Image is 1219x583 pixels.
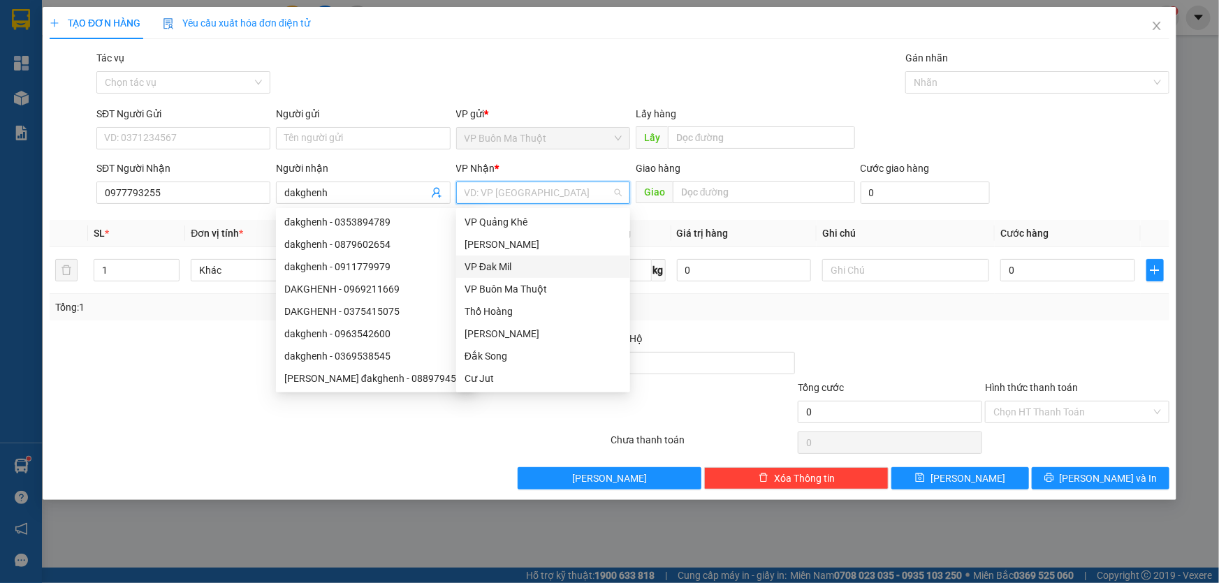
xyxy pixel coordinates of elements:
[465,237,622,252] div: [PERSON_NAME]
[55,259,78,281] button: delete
[284,237,467,252] div: dakghenh - 0879602654
[636,181,673,203] span: Giao
[759,473,768,484] span: delete
[677,259,812,281] input: 0
[276,256,476,278] div: dakghenh - 0911779979
[465,281,622,297] div: VP Buôn Ma Thuột
[456,278,630,300] div: VP Buôn Ma Thuột
[677,228,729,239] span: Giá trị hàng
[276,323,476,345] div: dakghenh - 0963542600
[636,108,676,119] span: Lấy hàng
[704,467,889,489] button: deleteXóa Thông tin
[652,259,666,281] span: kg
[55,300,471,315] div: Tổng: 1
[276,161,450,176] div: Người nhận
[465,259,622,274] div: VP Đak Mil
[668,126,855,149] input: Dọc đường
[930,471,1005,486] span: [PERSON_NAME]
[284,214,467,230] div: đakghenh - 0353894789
[50,18,59,28] span: plus
[276,278,476,300] div: DAKGHENH - 0969211669
[1032,467,1169,489] button: printer[PERSON_NAME] và In
[284,259,467,274] div: dakghenh - 0911779979
[822,259,989,281] input: Ghi Chú
[96,106,270,121] div: SĐT Người Gửi
[861,163,930,174] label: Cước giao hàng
[163,17,310,29] span: Yêu cầu xuất hóa đơn điện tử
[456,256,630,278] div: VP Đak Mil
[465,371,622,386] div: Cư Jut
[276,300,476,323] div: DAKGHENH - 0375415075
[774,471,835,486] span: Xóa Thông tin
[276,211,476,233] div: đakghenh - 0353894789
[1137,7,1176,46] button: Close
[456,211,630,233] div: VP Quảng Khê
[96,161,270,176] div: SĐT Người Nhận
[915,473,925,484] span: save
[456,300,630,323] div: Thổ Hoàng
[465,348,622,364] div: Đắk Song
[861,182,990,204] input: Cước giao hàng
[636,126,668,149] span: Lấy
[284,304,467,319] div: DAKGHENH - 0375415075
[572,471,647,486] span: [PERSON_NAME]
[276,367,476,390] div: hương đakghenh - 0889794532
[276,233,476,256] div: dakghenh - 0879602654
[456,345,630,367] div: Đắk Song
[1060,471,1158,486] span: [PERSON_NAME] và In
[191,228,243,239] span: Đơn vị tính
[518,467,702,489] button: [PERSON_NAME]
[891,467,1029,489] button: save[PERSON_NAME]
[636,163,680,174] span: Giao hàng
[284,371,467,386] div: [PERSON_NAME] đakghenh - 0889794532
[456,163,495,174] span: VP Nhận
[276,106,450,121] div: Người gửi
[284,326,467,341] div: dakghenh - 0963542600
[431,187,442,198] span: user-add
[276,345,476,367] div: dakghenh - 0369538545
[1147,265,1163,276] span: plus
[465,304,622,319] div: Thổ Hoàng
[199,260,349,281] span: Khác
[456,106,630,121] div: VP gửi
[456,367,630,390] div: Cư Jut
[985,382,1078,393] label: Hình thức thanh toán
[50,17,140,29] span: TẠO ĐƠN HÀNG
[798,382,844,393] span: Tổng cước
[610,432,797,457] div: Chưa thanh toán
[465,326,622,341] div: [PERSON_NAME]
[1044,473,1054,484] span: printer
[1000,228,1049,239] span: Cước hàng
[673,181,855,203] input: Dọc đường
[1151,20,1162,31] span: close
[456,233,630,256] div: Gia Nghĩa
[465,128,622,149] span: VP Buôn Ma Thuột
[817,220,995,247] th: Ghi chú
[465,214,622,230] div: VP Quảng Khê
[94,228,105,239] span: SL
[905,52,948,64] label: Gán nhãn
[284,281,467,297] div: DAKGHENH - 0969211669
[284,348,467,364] div: dakghenh - 0369538545
[1146,259,1164,281] button: plus
[96,52,124,64] label: Tác vụ
[456,323,630,345] div: Đắk Ghềnh
[163,18,174,29] img: icon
